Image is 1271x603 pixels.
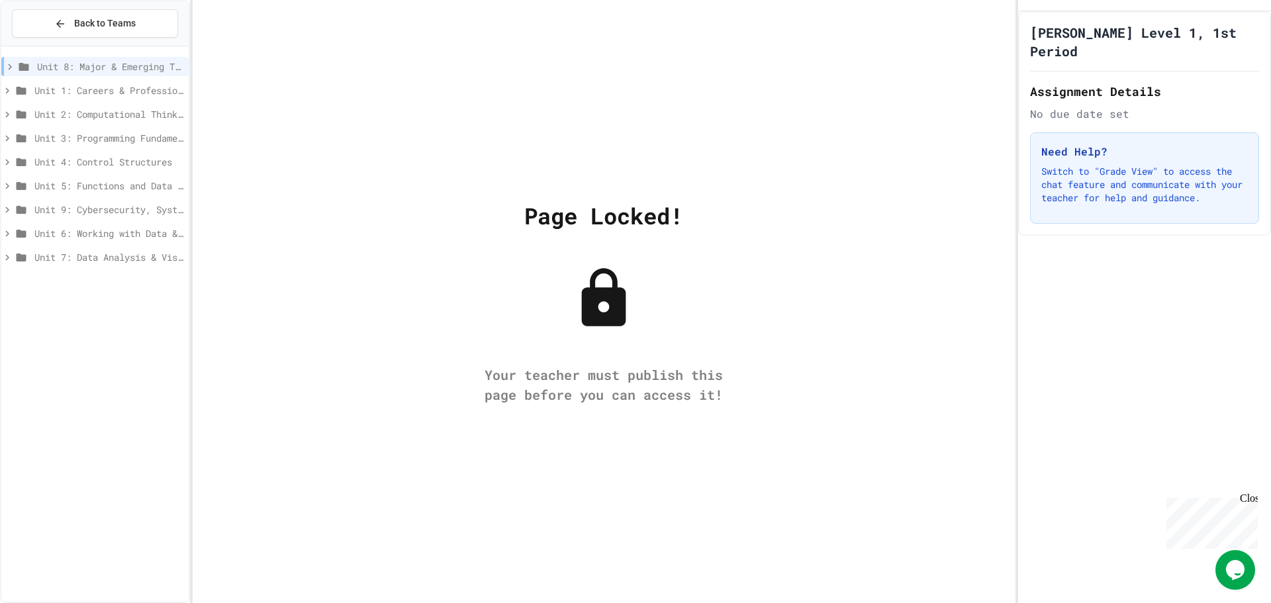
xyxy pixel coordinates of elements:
[34,83,183,97] span: Unit 1: Careers & Professionalism
[1030,82,1259,101] h2: Assignment Details
[34,107,183,121] span: Unit 2: Computational Thinking & Problem-Solving
[74,17,136,30] span: Back to Teams
[1161,492,1258,549] iframe: chat widget
[1215,550,1258,590] iframe: chat widget
[37,60,183,73] span: Unit 8: Major & Emerging Technologies
[1030,23,1259,60] h1: [PERSON_NAME] Level 1, 1st Period
[12,9,178,38] button: Back to Teams
[34,179,183,193] span: Unit 5: Functions and Data Structures
[524,199,683,232] div: Page Locked!
[1041,165,1248,205] p: Switch to "Grade View" to access the chat feature and communicate with your teacher for help and ...
[34,155,183,169] span: Unit 4: Control Structures
[34,226,183,240] span: Unit 6: Working with Data & Files
[1030,106,1259,122] div: No due date set
[34,203,183,216] span: Unit 9: Cybersecurity, Systems & Networking
[34,250,183,264] span: Unit 7: Data Analysis & Visualization
[1041,144,1248,160] h3: Need Help?
[471,365,736,404] div: Your teacher must publish this page before you can access it!
[34,131,183,145] span: Unit 3: Programming Fundamentals
[5,5,91,84] div: Chat with us now!Close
